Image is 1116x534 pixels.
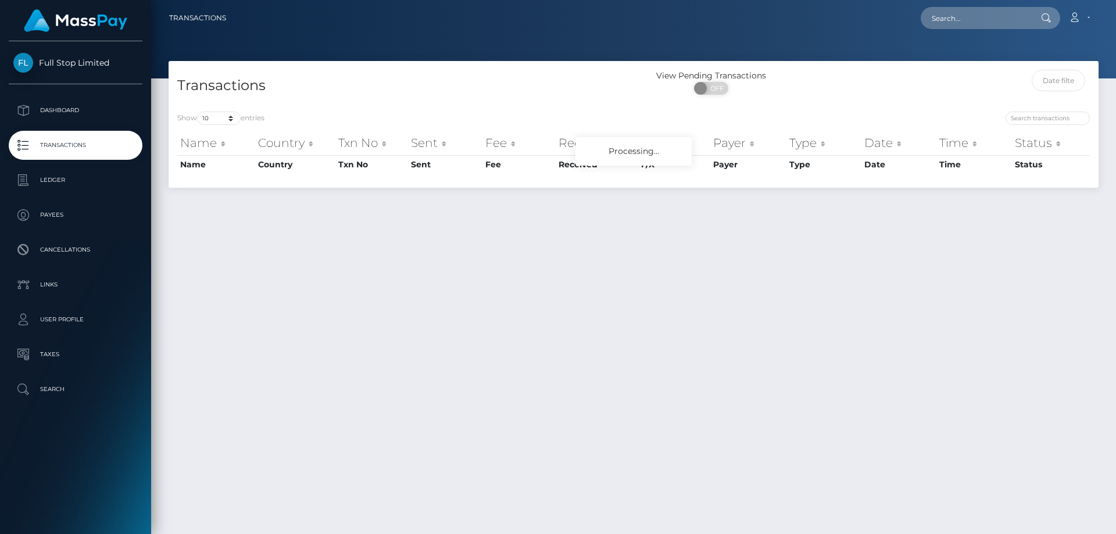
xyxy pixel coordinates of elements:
a: Taxes [9,340,142,369]
img: Full Stop Limited [13,53,33,73]
a: Links [9,270,142,299]
th: Payer [710,155,786,174]
th: Fee [482,131,556,155]
th: Txn No [335,155,408,174]
p: Taxes [13,346,138,363]
p: Search [13,381,138,398]
div: Processing... [575,137,692,166]
th: F/X [638,131,710,155]
th: Country [255,155,336,174]
a: Payees [9,200,142,230]
div: View Pending Transactions [634,70,789,82]
input: Search transactions [1006,112,1090,125]
img: MassPay Logo [24,9,127,32]
th: Type [786,155,861,174]
label: Show entries [177,112,264,125]
a: Cancellations [9,235,142,264]
a: User Profile [9,305,142,334]
p: Payees [13,206,138,224]
input: Search... [921,7,1030,29]
th: Sent [408,131,482,155]
th: Received [556,155,638,174]
th: Time [936,131,1012,155]
select: Showentries [197,112,241,125]
p: User Profile [13,311,138,328]
p: Cancellations [13,241,138,259]
th: Date [861,131,936,155]
th: Date [861,155,936,174]
p: Dashboard [13,102,138,119]
span: OFF [700,82,729,95]
p: Links [13,276,138,293]
a: Search [9,375,142,404]
th: Time [936,155,1012,174]
th: Received [556,131,638,155]
th: Status [1012,131,1090,155]
a: Ledger [9,166,142,195]
input: Date filter [1032,70,1086,91]
th: Status [1012,155,1090,174]
th: Country [255,131,336,155]
th: Txn No [335,131,408,155]
a: Dashboard [9,96,142,125]
p: Transactions [13,137,138,154]
th: Name [177,155,255,174]
th: Type [786,131,861,155]
a: Transactions [169,6,226,30]
h4: Transactions [177,76,625,96]
th: Payer [710,131,786,155]
th: Name [177,131,255,155]
a: Transactions [9,131,142,160]
th: Fee [482,155,556,174]
p: Ledger [13,171,138,189]
th: Sent [408,155,482,174]
span: Full Stop Limited [9,58,142,68]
